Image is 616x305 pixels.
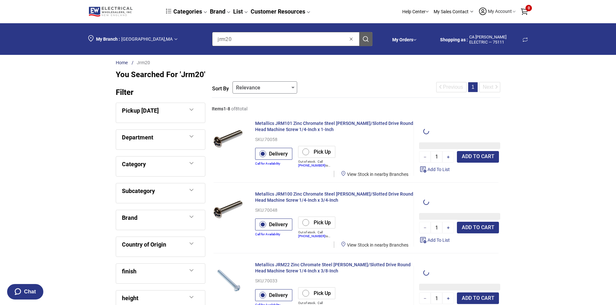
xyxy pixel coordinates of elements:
[423,154,427,159] span: －
[470,11,473,13] img: Arrow
[457,151,499,163] button: ADD TO CART
[212,81,297,94] div: Section row
[298,230,335,238] button: Out of stock. Call [PHONE_NUMBER]to confirm pick up
[255,292,288,300] label: Delivery
[457,292,499,304] div: ADD TO CART
[122,268,136,275] span: finish
[122,268,199,275] div: finish
[122,188,155,194] span: Subcategory
[456,151,500,163] div: Section row
[446,154,450,159] div: ＋
[402,4,429,20] div: Help Center
[522,36,528,44] img: Repeat Icon
[122,134,199,141] div: Department
[212,122,245,157] div: Image from product Metallics JRM101 Zinc Chromate Steel Phillips/Slotted Drive Round Head Machine...
[212,117,500,177] div: Section row
[442,222,454,233] button: +
[392,37,413,42] a: My Orders
[122,241,166,248] span: Country of Origin
[298,234,325,238] a: [PHONE_NUMBER]
[255,146,414,177] div: Section row
[121,36,173,42] span: [GEOGRAPHIC_DATA] , MA
[349,32,359,46] button: Clear search field
[392,31,416,49] div: My Orders
[174,38,178,40] img: Arrow
[456,222,500,233] div: Section row
[456,292,500,304] div: Section row
[255,162,292,166] button: Call for Availability
[255,232,292,236] button: Call for Availability
[457,222,499,233] button: ADD TO CART
[469,35,521,45] span: CA [PERSON_NAME] ELECTRIC — 75111
[212,85,229,93] span: Sort by
[427,167,450,172] span: Add To List
[6,283,44,300] button: Chat
[479,82,500,92] button: Next
[122,214,137,221] span: Brand
[212,264,245,297] img: Metallics JRM22 Zinc Chromate Steel Phillips/Slotted Drive Round Head Machine Screw 1/4-Inch x 3/...
[352,4,528,20] div: Section row
[116,67,500,81] div: Section row
[212,193,245,227] div: Image from product Metallics JRM100 Zinc Chromate Steel Phillips/Slotted Drive Round Head Machine...
[255,262,411,273] span: Metallics JRM22 Zinc Chromate Steel [PERSON_NAME]/Slotted Drive Round Head Machine Screw 1/4-Inch...
[122,161,146,168] span: Category
[383,31,528,49] div: Section row
[298,230,335,238] p: Out of stock. Call to confirm pick up
[347,171,409,176] span: View Stock in nearby Branches
[212,112,500,183] section: Product Metallics JRM101 Zinc Chromate Steel Phillips/Slotted Drive Round Head Machine Screw 1/4-...
[88,28,528,50] div: Section row
[255,188,414,206] div: Name for product Metallics JRM100 Zinc Chromate Steel Phillips/Slotted Drive Round Head Machine S...
[137,60,150,65] a: Jrm20
[298,290,331,299] label: Pick Up
[298,164,325,167] a: [PHONE_NUMBER]
[419,165,450,173] div: Add To List
[212,188,500,248] div: Section row
[122,241,199,248] div: Country of Origin
[255,117,414,136] div: Name for product Metallics JRM101 Zinc Chromate Steel Phillips/Slotted Drive Round Head Machine S...
[122,295,138,301] span: height
[166,8,207,15] a: Categories
[96,36,120,42] span: My Branch :
[212,106,247,111] p: of 8 total
[255,162,280,165] a: Call for Availability
[212,81,500,98] div: Section row
[298,160,335,168] button: Out of stock. Call [PHONE_NUMBER]to confirm pick up
[419,222,431,233] button: −
[122,295,199,301] div: height
[212,122,245,155] img: Metallics JRM101 Zinc Chromate Steel Phillips/Slotted Drive Round Head Machine Screw 1/4-Inch x 1...
[212,112,500,183] a: View product details for Metallics JRM101 Zinc Chromate Steel Phillips/Slotted Drive Round Head M...
[347,242,409,247] span: View Stock in nearby Branches
[255,191,413,203] span: Metallics JRM100 Zinc Chromate Steel [PERSON_NAME]/Slotted Drive Round Head Machine Screw 1/4-Inc...
[233,8,248,15] a: List
[122,188,199,194] div: Subcategory
[116,60,500,65] div: Section row
[487,9,513,14] span: My Account
[122,214,199,221] div: Brand
[255,150,288,159] label: Delivery
[255,217,414,248] div: Section row
[212,183,500,253] a: View product details for Metallics JRM100 Zinc Chromate Steel Phillips/Slotted Drive Round Head M...
[122,107,159,114] span: Pickup [DATE]
[423,296,427,301] span: －
[419,236,450,244] div: Add To List
[298,148,331,157] label: Pick Up
[359,32,372,46] button: Search Products
[122,161,199,168] div: Category
[255,259,414,277] div: Name for product Metallics JRM22 Zinc Chromate Steel Phillips/Slotted Drive Round Head Machine Sc...
[446,225,450,230] div: ＋
[255,232,280,236] a: Call for Availability
[116,70,500,79] div: You searched for 'jrm20'
[88,6,135,17] img: Logo
[436,82,467,92] button: Previous
[442,151,454,163] button: +
[116,88,134,96] p: Filter
[212,106,230,111] span: Items 1 - 8
[166,9,171,14] img: dcb64e45f5418a636573a8ace67a09fc.svg
[446,296,450,301] div: ＋
[419,292,431,304] button: −
[251,8,310,15] a: Customer Resources
[298,160,335,168] p: Out of stock. Call to confirm pick up
[392,31,416,49] div: Section row
[212,193,245,226] img: Metallics JRM100 Zinc Chromate Steel Phillips/Slotted Drive Round Head Machine Screw 1/4-Inch x 3...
